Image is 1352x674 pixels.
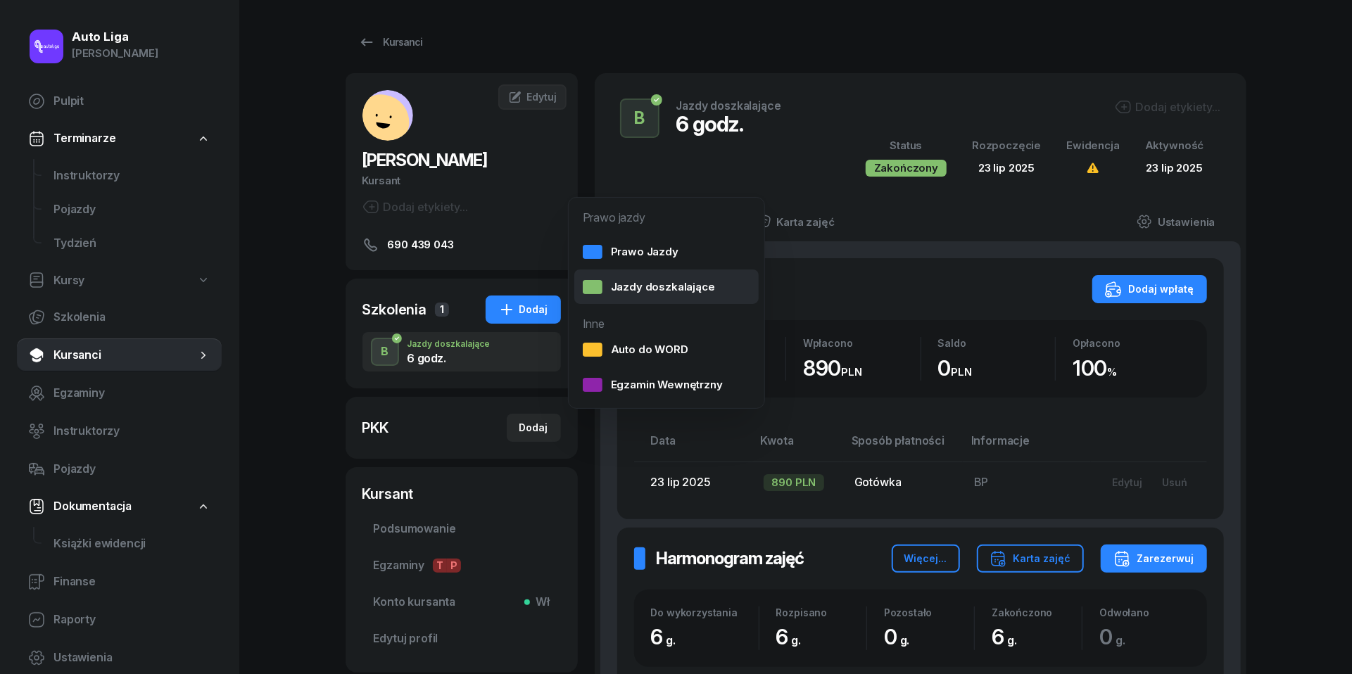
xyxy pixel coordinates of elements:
div: Jazdy doszkalające [408,340,491,348]
span: Dokumentacja [53,497,132,516]
small: g. [1116,633,1125,647]
div: Wpłacono [803,337,921,349]
button: Edytuj [1102,471,1152,494]
div: Aktywność [1145,136,1204,155]
div: Szkolenia [362,300,427,319]
a: Instruktorzy [17,414,222,448]
span: 6 [992,624,1024,649]
div: Dodaj etykiety... [362,198,469,215]
small: g. [900,633,910,647]
span: Egzaminy [374,557,550,575]
button: BJazdy doszkalające6 godz. [362,332,561,371]
a: Edytuj [498,84,566,110]
span: 23 lip 2025 [978,161,1035,174]
div: B [628,104,650,132]
div: Status [866,136,947,155]
a: Kursanci [17,338,222,372]
div: Usuń [1162,476,1187,488]
a: Pulpit [17,84,222,118]
span: Pulpit [53,92,210,110]
span: T [433,559,447,573]
div: Jazdy doszkalające [583,278,715,296]
div: Edytuj [1112,476,1142,488]
span: 6 [651,624,683,649]
div: 6 godz. [408,352,491,364]
a: Książki ewidencji [42,527,222,561]
span: Pojazdy [53,460,210,478]
button: Dodaj wpłatę [1092,275,1207,303]
a: Szkolenia [17,300,222,334]
div: PKK [362,418,389,438]
button: Usuń [1152,471,1197,494]
span: 690 439 043 [388,236,454,253]
div: Pozostało [884,606,974,618]
div: 6 godz. [676,111,781,136]
div: Inne [574,304,759,332]
a: Kursy [17,265,222,297]
th: Kwota [752,431,843,462]
span: 23 lip 2025 [651,475,711,489]
a: Terminarze [17,122,222,155]
div: [PERSON_NAME] [72,44,158,63]
div: Rozpisano [776,606,866,618]
div: 0 [884,624,974,650]
div: Więcej... [904,550,947,567]
div: Rozpoczęcie [972,136,1041,155]
a: Edytuj profil [362,622,561,656]
button: B [620,98,659,138]
span: Terminarze [53,129,115,148]
span: Tydzień [53,234,210,253]
div: Jazdy doszkalające [676,100,781,111]
a: Tydzień [42,227,222,260]
div: Auto do WORD [583,341,688,359]
div: Egzamin Wewnętrzny [583,376,723,394]
div: Prawo jazdy [574,203,759,234]
small: g. [792,633,802,647]
span: Instruktorzy [53,167,210,185]
div: 890 PLN [764,474,825,491]
a: Pojazdy [17,452,222,486]
div: B [375,340,394,364]
button: Karta zajęć [977,545,1084,573]
span: Szkolenia [53,308,210,326]
span: Kursy [53,272,84,290]
div: Kursant [362,484,561,504]
button: Dodaj [486,295,561,324]
span: Ustawienia [53,649,210,667]
small: g. [666,633,676,647]
span: Pojazdy [53,201,210,219]
button: Dodaj etykiety... [1115,98,1221,115]
div: Kursanci [358,34,423,51]
th: Informacje [963,431,1092,462]
span: 1 [435,303,449,317]
div: Gotówka [854,473,952,492]
th: Data [634,431,752,462]
a: Ustawienia [1125,202,1226,241]
span: Instruktorzy [53,422,210,440]
span: [PERSON_NAME] [362,150,488,170]
h2: Harmonogram zajęć [657,547,804,570]
span: Finanse [53,573,210,591]
div: 890 [803,355,921,381]
div: Dodaj wpłatę [1105,281,1194,298]
a: Finanse [17,565,222,599]
div: Kursant [362,172,561,190]
a: Pojazdy [42,193,222,227]
a: Karta zajęć [745,202,846,241]
a: Raporty [17,603,222,637]
small: % [1108,365,1118,379]
div: Zakończony [866,160,947,177]
small: PLN [951,365,972,379]
span: Edytuj profil [374,630,550,648]
a: Instruktorzy [42,159,222,193]
th: Sposób płatności [843,431,963,462]
div: Opłacono [1073,337,1190,349]
a: Konto kursantaWł [362,585,561,619]
small: g. [1007,633,1017,647]
a: Podsumowanie [362,512,561,546]
span: 0 [1099,624,1132,649]
a: 690 439 043 [362,236,561,253]
button: Zarezerwuj [1101,545,1207,573]
div: Karta zajęć [990,550,1071,567]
